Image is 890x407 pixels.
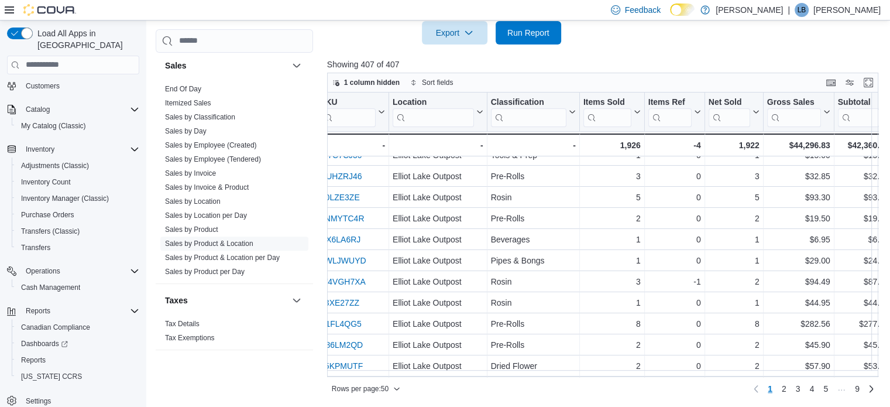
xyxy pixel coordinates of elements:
button: Gross Sales [767,97,830,126]
a: Inventory Count [16,175,75,189]
span: Sales by Location per Day [165,211,247,220]
button: Canadian Compliance [12,319,144,336]
div: Subtotal [837,97,879,108]
a: Page 5 of 9 [819,379,833,398]
div: 1 [708,296,759,310]
button: Purchase Orders [12,207,144,223]
a: Sales by Day [165,127,207,135]
div: Items Ref [648,97,691,108]
button: Catalog [21,102,54,117]
a: Page 9 of 9 [850,379,864,398]
div: $57.90 [767,359,830,373]
a: Cash Management [16,281,85,295]
div: SKU URL [320,97,376,126]
p: [PERSON_NAME] [813,3,881,17]
span: 3 [796,383,800,395]
div: - [393,138,483,152]
div: Sales [156,82,313,283]
div: 1,922 [708,138,759,152]
div: 0 [648,317,700,331]
span: [US_STATE] CCRS [21,372,82,381]
a: W7C7CJ30 [320,151,362,160]
div: -4 [648,138,700,152]
button: Operations [21,264,65,278]
span: Tax Exemptions [165,333,215,343]
a: Page 3 of 9 [791,379,805,398]
a: Sales by Classification [165,113,235,121]
div: 0 [648,148,700,162]
a: Canadian Compliance [16,320,95,334]
div: 1,926 [583,138,641,152]
button: My Catalog (Classic) [12,118,144,134]
div: $282.56 [767,317,830,331]
p: [PERSON_NAME] [716,3,783,17]
div: Elliot Lake Outpost [393,338,483,352]
div: $29.00 [767,254,830,268]
a: W4VGH7XA [320,277,366,286]
button: Transfers (Classic) [12,223,144,240]
a: Sales by Employee (Created) [165,141,257,149]
span: Sales by Product & Location per Day [165,253,280,262]
span: LB [798,3,806,17]
div: 5 [583,190,641,204]
div: 3 [583,275,641,289]
button: [US_STATE] CCRS [12,368,144,385]
div: Tools & Prep [490,148,575,162]
div: 0 [648,338,700,352]
div: Classification [490,97,566,108]
span: Reports [21,304,139,318]
span: Itemized Sales [165,98,211,108]
div: Pre-Rolls [490,169,575,183]
span: Adjustments (Classic) [16,159,139,173]
a: X86LM2QD [320,340,363,350]
span: Transfers [21,243,50,252]
div: $15.00 [837,148,888,162]
div: 2 [708,211,759,225]
div: Elliot Lake Outpost [393,296,483,310]
span: Customers [21,78,139,93]
a: Transfers [16,241,55,255]
div: Pre-Rolls [490,317,575,331]
div: Rosin [490,190,575,204]
span: Sort fields [422,78,453,87]
div: Elliot Lake Outpost [393,232,483,247]
div: - [320,138,385,152]
a: Dashboards [12,336,144,352]
span: Inventory Manager (Classic) [16,191,139,206]
a: Tax Details [165,320,200,328]
ul: Pagination for preceding grid [763,379,864,398]
span: Cash Management [16,281,139,295]
span: Run Report [507,27,549,39]
a: Sales by Product [165,225,218,234]
h3: Sales [165,60,187,71]
span: 4 [809,383,814,395]
div: 0 [648,169,700,183]
a: End Of Day [165,85,201,93]
div: $45.90 [837,338,888,352]
span: Sales by Product & Location [165,239,253,248]
div: Gross Sales [767,97,820,126]
button: Subtotal [837,97,888,126]
button: Cash Management [12,279,144,296]
p: Showing 407 of 407 [327,59,884,70]
div: 1 [708,232,759,247]
button: Inventory [21,142,59,156]
div: $24.65 [837,254,888,268]
div: Pre-Rolls [490,211,575,225]
span: My Catalog (Classic) [21,121,86,131]
a: Customers [21,79,64,93]
div: Dried Flower [490,359,575,373]
div: Rosin [490,296,575,310]
div: 1 [583,254,641,268]
span: End Of Day [165,84,201,94]
div: 8 [708,317,759,331]
button: Items Sold [583,97,641,126]
div: $6.95 [837,232,888,247]
span: Operations [26,266,60,276]
button: Keyboard shortcuts [824,76,838,90]
div: $93.30 [837,190,888,204]
button: Enter fullscreen [861,76,875,90]
button: Transfers [12,240,144,256]
button: Inventory Manager (Classic) [12,190,144,207]
div: $94.49 [767,275,830,289]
